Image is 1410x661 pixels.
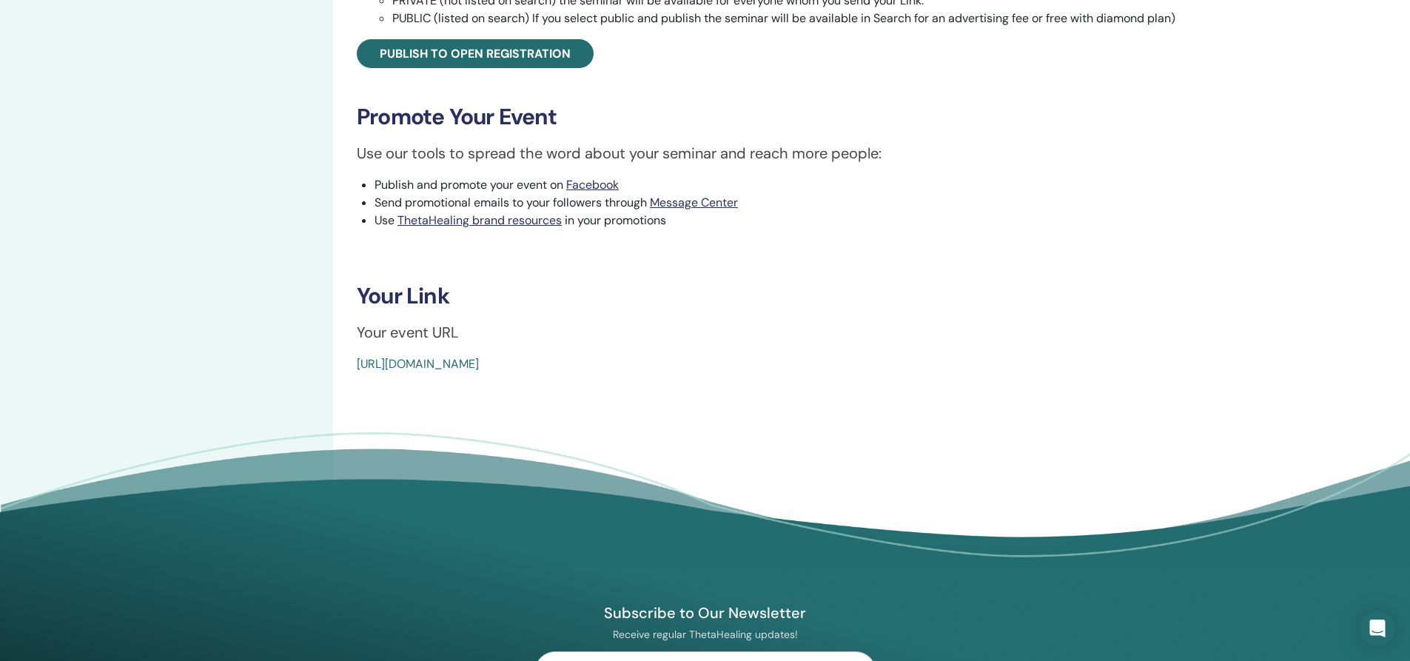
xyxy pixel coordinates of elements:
[357,104,1249,130] h3: Promote Your Event
[375,194,1249,212] li: Send promotional emails to your followers through
[357,283,1249,309] h3: Your Link
[397,212,562,228] a: ThetaHealing brand resources
[375,212,1249,229] li: Use in your promotions
[357,356,479,372] a: [URL][DOMAIN_NAME]
[375,176,1249,194] li: Publish and promote your event on
[566,177,619,192] a: Facebook
[357,39,594,68] a: Publish to open registration
[650,195,738,210] a: Message Center
[392,10,1249,27] li: PUBLIC (listed on search) If you select public and publish the seminar will be available in Searc...
[534,628,876,641] p: Receive regular ThetaHealing updates!
[380,46,571,61] span: Publish to open registration
[357,142,1249,164] p: Use our tools to spread the word about your seminar and reach more people:
[357,321,1249,343] p: Your event URL
[534,603,876,623] h4: Subscribe to Our Newsletter
[1360,611,1395,646] div: Open Intercom Messenger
